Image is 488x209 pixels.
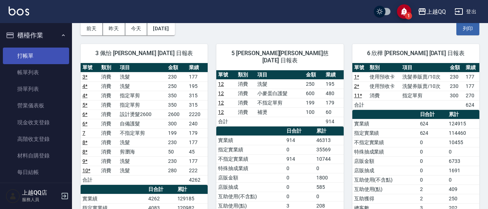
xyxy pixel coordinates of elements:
td: 300 [166,119,187,128]
td: 350 [166,91,187,100]
th: 金額 [448,63,464,72]
button: [DATE] [147,22,175,35]
td: 實業績 [216,135,285,145]
th: 日合計 [418,110,447,119]
a: 12 [218,90,224,96]
td: 1800 [315,173,343,182]
td: 自備護髮 [118,119,166,128]
td: 4262 [146,194,176,203]
th: 業績 [464,63,479,72]
td: 0 [418,138,447,147]
a: 高階收支登錄 [3,131,69,147]
td: 設計燙髮2600 [118,110,166,119]
td: 0 [315,192,343,201]
button: 前天 [81,22,103,35]
td: 洗髮 [118,166,166,175]
span: 6 欣樺 [PERSON_NAME] [DATE] 日報表 [361,50,471,57]
td: 270 [464,91,479,100]
th: 金額 [166,63,187,72]
td: 409 [447,184,479,194]
td: 店販抽成 [216,182,285,192]
th: 單號 [352,63,368,72]
td: 10744 [315,154,343,164]
td: 585 [315,182,343,192]
span: 3 佩怡 [PERSON_NAME] [DATE] 日報表 [89,50,199,57]
th: 累計 [315,126,343,136]
td: 洗髮 [118,138,166,147]
td: 1691 [447,166,479,175]
a: 12 [218,81,224,87]
td: 洗髮券販賣/10次 [401,72,448,81]
td: 特殊抽成業績 [352,147,418,156]
a: 掛單列表 [3,81,69,97]
td: 補燙 [256,107,304,117]
td: 0 [285,182,315,192]
th: 類別 [99,63,118,72]
button: 上越QQ [415,4,449,19]
td: 199 [304,98,324,107]
td: 店販金額 [352,156,418,166]
td: 230 [448,81,464,91]
td: 互助使用(不含點) [352,175,418,184]
td: 0 [285,173,315,182]
td: 實業績 [81,194,146,203]
td: 特殊抽成業績 [216,164,285,173]
td: 0 [418,147,447,156]
td: 消費 [368,91,401,100]
td: 250 [447,194,479,203]
td: 消費 [236,107,256,117]
th: 項目 [401,63,448,72]
td: 使用預收卡 [368,72,401,81]
td: 不指定單剪 [118,128,166,138]
td: 消費 [99,128,118,138]
td: 店販金額 [216,173,285,182]
td: 消費 [236,89,256,98]
td: 177 [187,72,208,81]
td: 177 [464,81,479,91]
span: 5 [PERSON_NAME][PERSON_NAME]慈 [DATE] 日報表 [225,50,335,64]
td: 消費 [99,72,118,81]
button: 櫃檯作業 [3,26,69,45]
td: 消費 [99,119,118,128]
td: 消費 [99,138,118,147]
td: 不指定實業績 [216,154,285,164]
td: 互助獲得 [352,194,418,203]
td: 消費 [236,79,256,89]
a: 排班表 [3,181,69,197]
td: 35569 [315,145,343,154]
h5: 上越QQ店 [22,189,59,196]
th: 日合計 [285,126,315,136]
td: 2 [418,184,447,194]
td: 指定實業績 [216,145,285,154]
td: 指定單剪 [118,91,166,100]
td: 指定單剪 [401,91,448,100]
td: 177 [187,138,208,147]
button: 昨天 [103,22,125,35]
th: 項目 [256,70,304,80]
th: 項目 [118,63,166,72]
td: 600 [304,89,324,98]
td: 0 [315,164,343,173]
a: 帳單列表 [3,64,69,81]
td: 店販抽成 [352,166,418,175]
button: 列印 [456,22,479,35]
th: 類別 [368,63,401,72]
th: 單號 [81,63,99,72]
td: 240 [187,119,208,128]
td: 350 [166,100,187,110]
td: 消費 [99,166,118,175]
th: 業績 [187,63,208,72]
td: 指定實業績 [352,128,418,138]
td: 624 [418,119,447,128]
td: 10455 [447,138,479,147]
td: 2600 [166,110,187,119]
a: 營業儀表板 [3,97,69,114]
td: 280 [166,166,187,175]
td: 消費 [99,156,118,166]
td: 230 [166,138,187,147]
td: 179 [324,98,344,107]
a: 12 [218,109,224,115]
td: 合計 [81,175,99,184]
td: 0 [447,175,479,184]
td: 124915 [447,119,479,128]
